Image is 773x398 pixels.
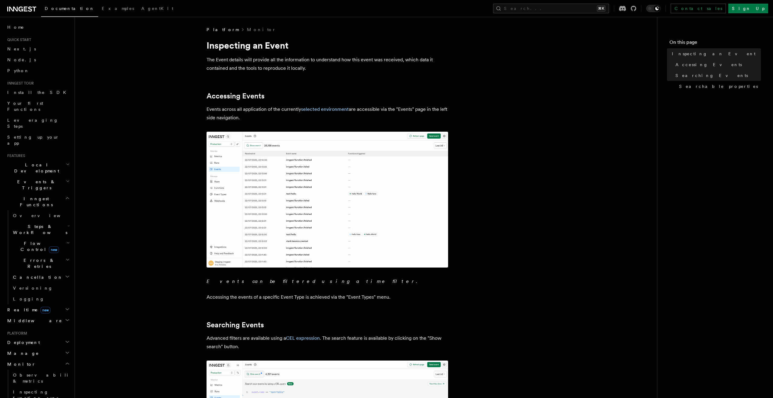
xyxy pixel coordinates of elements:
button: Middleware [5,315,71,326]
a: Home [5,22,71,33]
p: Advanced filters are available using a . The search feature is available by clicking on the "Show... [207,334,448,351]
span: Platform [207,27,239,33]
span: Inspecting an Event [672,51,755,57]
span: Your first Functions [7,101,43,112]
span: Install the SDK [7,90,70,95]
button: Monitor [5,359,71,370]
span: Home [7,24,24,30]
span: Platform [5,331,27,336]
p: Accessing the events of a specific Event Type is achieved via the "Event Types" menu. [207,293,448,301]
h4: On this page [669,39,761,48]
a: Examples [98,2,138,16]
span: Documentation [45,6,95,11]
span: Inngest tour [5,81,34,86]
button: Errors & Retries [11,255,71,272]
a: Node.js [5,54,71,65]
a: Python [5,65,71,76]
p: Events across all application of the currently are accessible via the "Events" page in the left s... [207,105,448,122]
a: Documentation [41,2,98,17]
span: Leveraging Steps [7,118,58,129]
span: Next.js [7,47,36,51]
a: Monitor [247,27,276,33]
kbd: ⌘K [597,5,605,11]
button: Events & Triggers [5,176,71,193]
span: Inngest Functions [5,196,65,208]
a: Inspecting an Event [669,48,761,59]
a: Sign Up [728,4,768,13]
a: Your first Functions [5,98,71,115]
span: Setting up your app [7,135,59,146]
button: Manage [5,348,71,359]
span: Errors & Retries [11,257,66,269]
a: CEL expression [286,335,320,341]
em: Events can be filtered using a time filter. [207,278,423,284]
a: Logging [11,294,71,304]
span: Events & Triggers [5,179,66,191]
span: Deployment [5,339,40,345]
span: AgentKit [141,6,173,11]
h1: Inspecting an Event [207,40,448,51]
button: Deployment [5,337,71,348]
span: Examples [102,6,134,11]
a: Searchable properties [677,81,761,92]
a: Setting up your app [5,132,71,149]
button: Cancellation [11,272,71,283]
span: Versioning [13,286,53,290]
span: new [40,307,50,313]
div: Inngest Functions [5,210,71,304]
button: Flow Controlnew [11,238,71,255]
button: Realtimenew [5,304,71,315]
button: Inngest Functions [5,193,71,210]
a: Install the SDK [5,87,71,98]
span: Cancellation [11,274,63,280]
a: Searching Events [207,321,264,329]
span: Logging [13,297,44,301]
span: Node.js [7,57,36,62]
span: Middleware [5,318,62,324]
a: Searching Events [673,70,761,81]
a: Next.js [5,43,71,54]
span: Python [7,68,29,73]
button: Search...⌘K [493,4,609,13]
a: Versioning [11,283,71,294]
span: Steps & Workflows [11,223,67,236]
a: Leveraging Steps [5,115,71,132]
button: Toggle dark mode [646,5,661,12]
span: Accessing Events [675,62,742,68]
a: Contact sales [671,4,726,13]
span: Local Development [5,162,66,174]
a: selected environment [301,106,349,112]
a: Accessing Events [673,59,761,70]
span: Searching Events [675,72,748,79]
span: Overview [13,213,75,218]
button: Steps & Workflows [11,221,71,238]
a: Observability & metrics [11,370,71,387]
span: Manage [5,350,39,356]
span: new [49,246,59,253]
a: AgentKit [138,2,177,16]
span: Quick start [5,37,31,42]
span: Flow Control [11,240,66,252]
span: Searchable properties [679,83,758,89]
button: Local Development [5,159,71,176]
span: Realtime [5,307,50,313]
a: Accessing Events [207,92,265,100]
span: Features [5,153,25,158]
span: Observability & metrics [13,373,75,384]
a: Overview [11,210,71,221]
img: The Events list features the last events received. [207,132,448,268]
p: The Event details will provide all the information to understand how this event was received, whi... [207,56,448,72]
span: Monitor [5,361,36,367]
